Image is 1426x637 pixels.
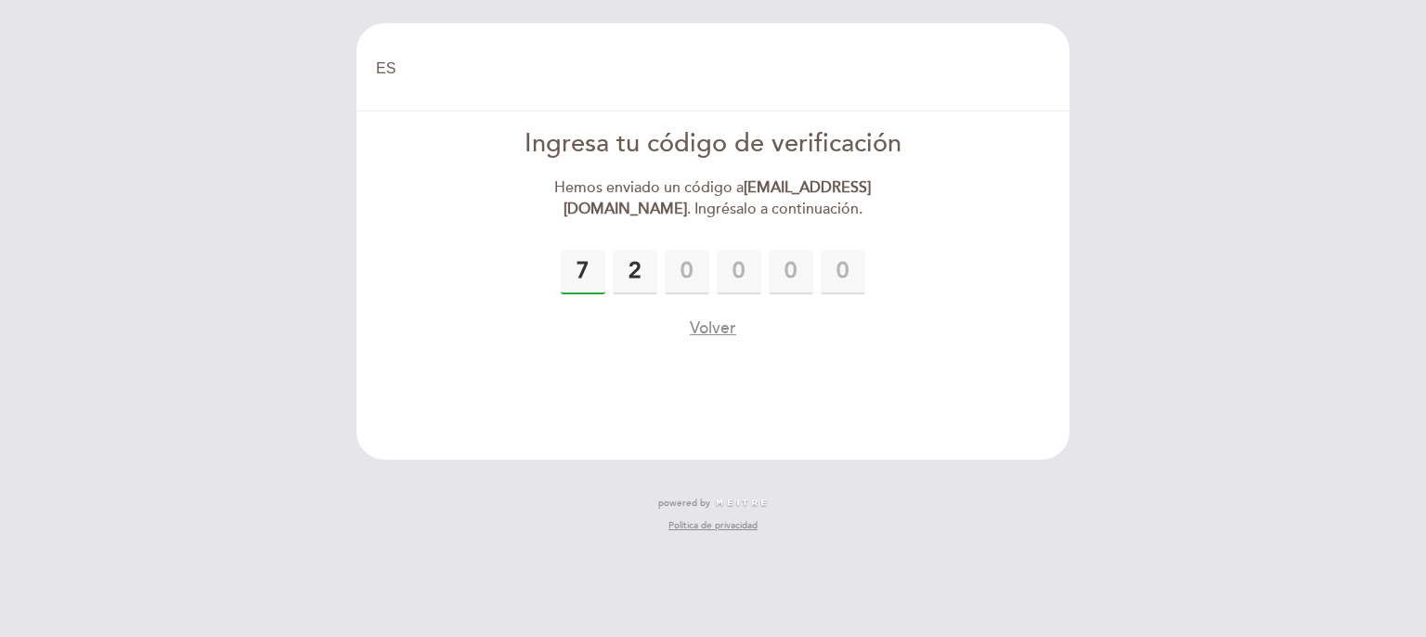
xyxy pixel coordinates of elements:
[500,126,927,162] div: Ingresa tu código de verificación
[665,250,709,294] input: 0
[561,250,605,294] input: 0
[668,519,758,532] a: Política de privacidad
[690,317,736,340] button: Volver
[715,499,768,508] img: MEITRE
[500,177,927,220] div: Hemos enviado un código a . Ingrésalo a continuación.
[821,250,865,294] input: 0
[564,178,872,218] strong: [EMAIL_ADDRESS][DOMAIN_NAME]
[769,250,813,294] input: 0
[717,250,761,294] input: 0
[658,497,710,510] span: powered by
[613,250,657,294] input: 0
[658,497,768,510] a: powered by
